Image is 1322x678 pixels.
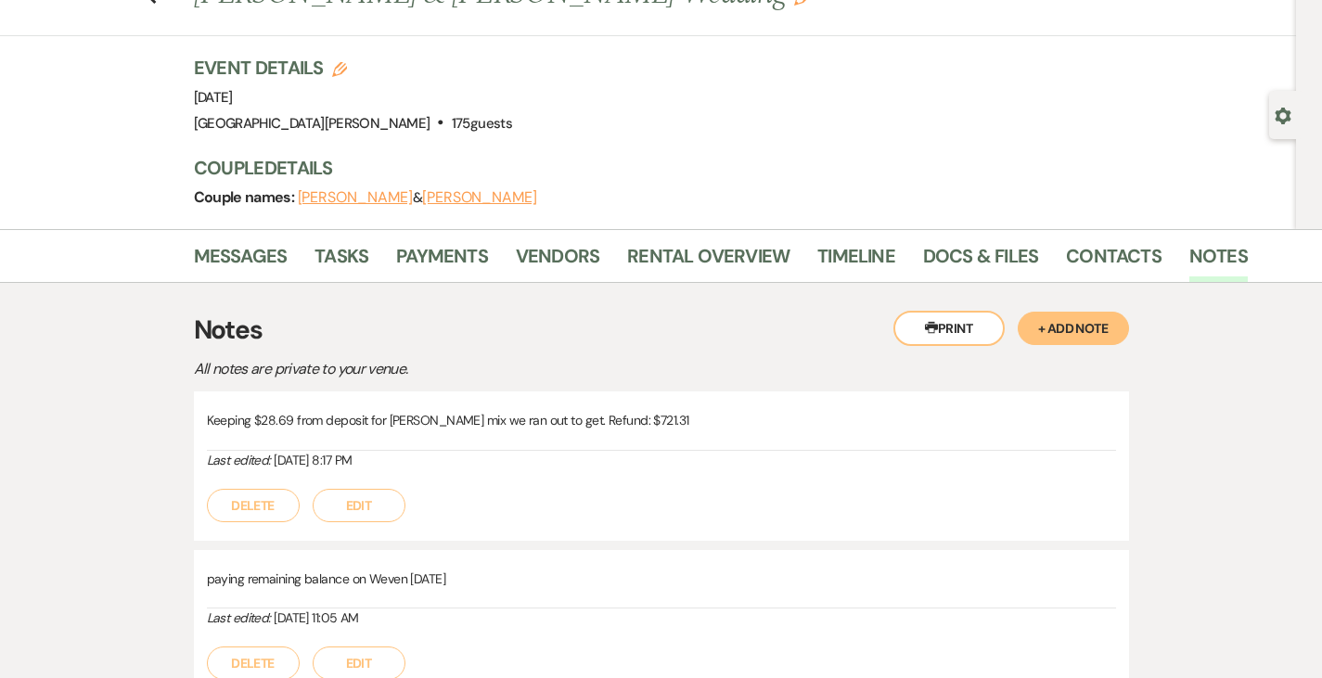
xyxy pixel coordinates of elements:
div: [DATE] 11:05 AM [207,608,1116,628]
span: 175 guests [452,114,512,133]
span: [GEOGRAPHIC_DATA][PERSON_NAME] [194,114,430,133]
p: paying remaining balance on Weven [DATE] [207,569,1116,589]
i: Last edited: [207,609,271,626]
a: Messages [194,241,288,282]
button: [PERSON_NAME] [298,190,413,205]
h3: Event Details [194,55,512,81]
a: Vendors [516,241,599,282]
p: Keeping $28.69 from deposit for [PERSON_NAME] mix we ran out to get. Refund: $721.31 [207,410,1116,430]
h3: Notes [194,311,1129,350]
div: [DATE] 8:17 PM [207,451,1116,470]
button: Edit [313,489,405,522]
h3: Couple Details [194,155,1233,181]
a: Timeline [817,241,895,282]
a: Rental Overview [627,241,789,282]
button: + Add Note [1018,312,1129,345]
span: Couple names: [194,187,298,207]
button: Delete [207,489,300,522]
span: [DATE] [194,88,233,107]
button: Open lead details [1275,106,1291,123]
span: & [298,188,537,207]
button: [PERSON_NAME] [422,190,537,205]
i: Last edited: [207,452,271,468]
a: Docs & Files [923,241,1038,282]
a: Contacts [1066,241,1162,282]
a: Notes [1189,241,1248,282]
p: All notes are private to your venue. [194,357,843,381]
a: Payments [396,241,488,282]
button: Print [893,311,1005,346]
a: Tasks [314,241,368,282]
